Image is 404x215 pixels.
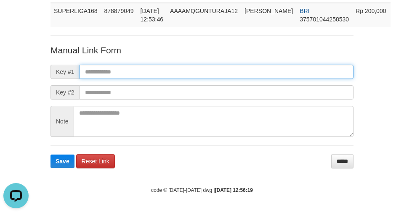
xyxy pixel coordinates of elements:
span: Rp 200,000 [356,8,386,14]
span: BRI [300,8,309,14]
span: Save [56,158,69,165]
span: Reset Link [82,158,109,165]
span: Copy 375701044258530 to clipboard [300,16,349,23]
span: Note [50,106,74,137]
small: code © [DATE]-[DATE] dwg | [151,187,253,193]
td: 878879049 [101,3,137,27]
span: Key #2 [50,85,80,100]
span: [DATE] 12:53:46 [141,8,164,23]
button: Save [50,155,74,168]
a: Reset Link [76,154,115,168]
span: Key #1 [50,65,80,79]
p: Manual Link Form [50,44,353,56]
td: SUPERLIGA168 [50,3,101,27]
button: Open LiveChat chat widget [3,3,29,29]
span: AAAAMQGUNTURAJA12 [170,8,238,14]
span: [PERSON_NAME] [245,8,293,14]
strong: [DATE] 12:56:19 [215,187,253,193]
